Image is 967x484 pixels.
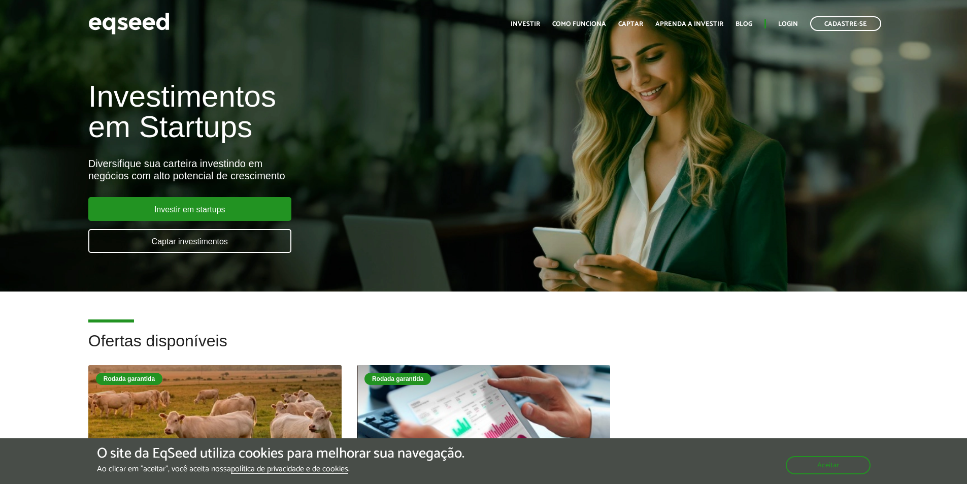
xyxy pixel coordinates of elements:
[88,197,291,221] a: Investir em startups
[511,21,540,27] a: Investir
[618,21,643,27] a: Captar
[810,16,881,31] a: Cadastre-se
[96,373,162,385] div: Rodada garantida
[88,229,291,253] a: Captar investimentos
[97,446,464,462] h5: O site da EqSeed utiliza cookies para melhorar sua navegação.
[231,465,348,474] a: política de privacidade e de cookies
[778,21,798,27] a: Login
[88,81,557,142] h1: Investimentos em Startups
[364,373,431,385] div: Rodada garantida
[736,21,752,27] a: Blog
[97,464,464,474] p: Ao clicar em "aceitar", você aceita nossa .
[88,157,557,182] div: Diversifique sua carteira investindo em negócios com alto potencial de crescimento
[552,21,606,27] a: Como funciona
[88,10,170,37] img: EqSeed
[786,456,871,474] button: Aceitar
[88,332,879,365] h2: Ofertas disponíveis
[655,21,723,27] a: Aprenda a investir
